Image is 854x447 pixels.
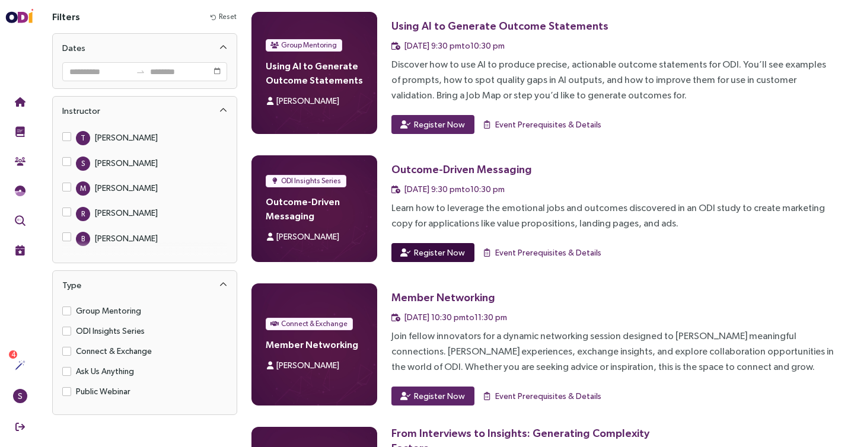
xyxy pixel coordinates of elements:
[404,312,507,322] span: [DATE] 10:30 pm to 11:30 pm
[15,126,26,137] img: Training
[71,344,157,357] span: Connect & Exchange
[81,131,85,145] span: T
[9,350,17,359] sup: 4
[391,162,532,177] div: Outcome-Driven Messaging
[210,11,237,23] button: Reset
[7,207,33,234] button: Outcome Validation
[495,389,601,403] span: Event Prerequisites & Details
[276,360,339,370] span: [PERSON_NAME]
[53,271,237,299] div: Type
[7,352,33,378] button: Actions
[81,157,85,171] span: S
[7,383,33,409] button: S
[414,246,465,259] span: Register Now
[281,175,341,187] span: ODI Insights Series
[391,57,835,103] div: Discover how to use AI to produce precise, actionable outcome statements for ODI. You’ll see exam...
[276,96,339,106] span: [PERSON_NAME]
[281,318,348,330] span: Connect & Exchange
[482,387,602,406] button: Event Prerequisites & Details
[391,115,474,134] button: Register Now
[414,118,465,131] span: Register Now
[95,181,158,194] div: [PERSON_NAME]
[62,41,85,55] div: Dates
[95,206,158,219] div: [PERSON_NAME]
[81,207,85,221] span: R
[266,59,363,87] h4: Using AI to Generate Outcome Statements
[7,148,33,174] button: Community
[15,245,26,256] img: Live Events
[71,324,149,337] span: ODI Insights Series
[95,157,158,170] div: [PERSON_NAME]
[53,34,237,62] div: Dates
[266,194,363,223] h4: Outcome-Driven Messaging
[7,178,33,204] button: Needs Framework
[495,118,601,131] span: Event Prerequisites & Details
[281,39,337,51] span: Group Mentoring
[62,278,81,292] div: Type
[7,414,33,440] button: Sign Out
[81,232,85,246] span: B
[15,360,26,371] img: Actions
[391,290,495,305] div: Member Networking
[136,67,145,76] span: to
[404,41,505,50] span: [DATE] 9:30 pm to 10:30 pm
[11,350,15,359] span: 4
[95,131,158,144] div: [PERSON_NAME]
[71,365,139,378] span: Ask Us Anything
[391,387,474,406] button: Register Now
[219,11,237,23] span: Reset
[15,156,26,167] img: Community
[18,389,23,403] span: S
[414,389,465,403] span: Register Now
[7,119,33,145] button: Training
[391,18,608,33] div: Using AI to Generate Outcome Statements
[136,67,145,76] span: swap-right
[15,186,26,196] img: JTBD Needs Framework
[7,89,33,115] button: Home
[266,337,363,352] h4: Member Networking
[404,184,505,194] span: [DATE] 9:30 pm to 10:30 pm
[15,215,26,226] img: Outcome Validation
[391,243,474,262] button: Register Now
[391,200,835,231] div: Learn how to leverage the emotional jobs and outcomes discovered in an ODI study to create market...
[482,243,602,262] button: Event Prerequisites & Details
[95,232,158,245] div: [PERSON_NAME]
[276,232,339,241] span: [PERSON_NAME]
[7,237,33,263] button: Live Events
[482,115,602,134] button: Event Prerequisites & Details
[495,246,601,259] span: Event Prerequisites & Details
[80,181,86,196] span: M
[53,97,237,125] div: Instructor
[71,385,135,398] span: Public Webinar
[62,104,100,118] div: Instructor
[391,328,835,375] div: Join fellow innovators for a dynamic networking session designed to [PERSON_NAME] meaningful conn...
[52,9,80,24] h4: Filters
[71,304,146,317] span: Group Mentoring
